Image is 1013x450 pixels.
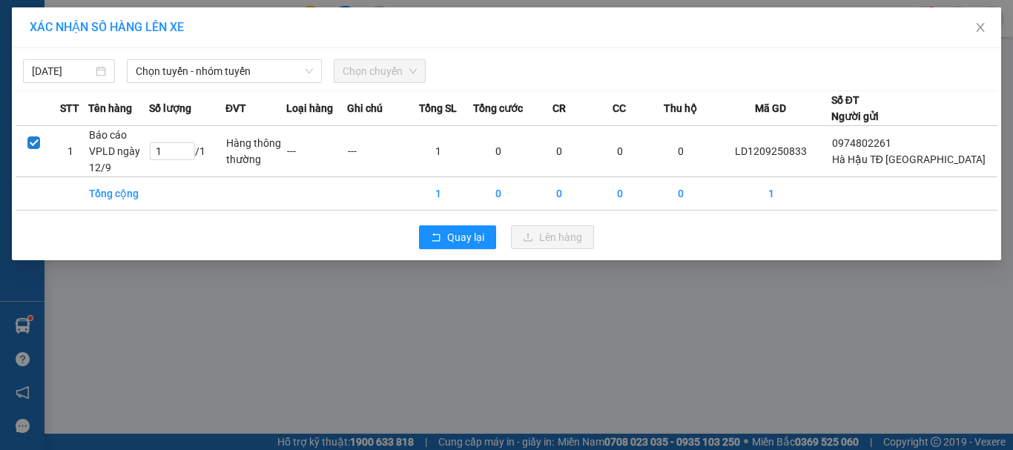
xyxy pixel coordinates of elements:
[473,100,523,116] span: Tổng cước
[974,21,986,33] span: close
[305,67,314,76] span: down
[711,126,831,177] td: LD1209250833
[511,225,594,249] button: uploadLên hàng
[88,100,132,116] span: Tên hàng
[419,100,457,116] span: Tổng SL
[590,177,650,211] td: 0
[468,126,529,177] td: 0
[447,229,484,245] span: Quay lại
[149,100,191,116] span: Số lượng
[30,20,184,34] span: XÁC NHẬN SỐ HÀNG LÊN XE
[32,63,93,79] input: 13/09/2025
[664,100,697,116] span: Thu hộ
[347,126,408,177] td: ---
[529,126,590,177] td: 0
[650,177,711,211] td: 0
[552,100,566,116] span: CR
[529,177,590,211] td: 0
[343,60,417,82] span: Chọn chuyến
[832,137,891,149] span: 0974802261
[832,153,986,165] span: Hà Hậu TĐ [GEOGRAPHIC_DATA]
[286,100,333,116] span: Loại hàng
[136,60,313,82] span: Chọn tuyến - nhóm tuyến
[755,100,786,116] span: Mã GD
[468,177,529,211] td: 0
[88,126,149,177] td: Báo cáo VPLD ngày 12/9
[711,177,831,211] td: 1
[419,225,496,249] button: rollbackQuay lại
[613,100,626,116] span: CC
[225,126,286,177] td: Hàng thông thường
[408,126,469,177] td: 1
[408,177,469,211] td: 1
[60,100,79,116] span: STT
[149,126,225,177] td: / 1
[225,100,246,116] span: ĐVT
[650,126,711,177] td: 0
[831,92,879,125] div: Số ĐT Người gửi
[431,232,441,244] span: rollback
[347,100,383,116] span: Ghi chú
[52,126,88,177] td: 1
[88,177,149,211] td: Tổng cộng
[286,126,347,177] td: ---
[960,7,1001,49] button: Close
[590,126,650,177] td: 0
